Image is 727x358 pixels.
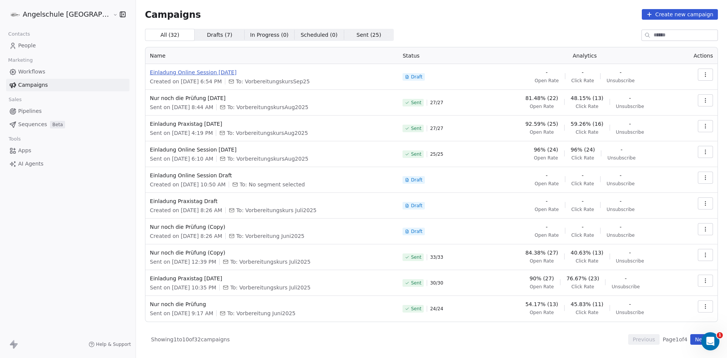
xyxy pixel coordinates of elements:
img: logo180-180.png [11,10,20,19]
span: Unsubscribe [616,310,644,316]
span: Unsubscribe [607,232,635,238]
span: Open Rate [530,258,554,264]
span: - [546,69,548,76]
a: Workflows [6,66,129,78]
span: - [629,300,631,308]
span: Open Rate [535,181,559,187]
span: Created on [DATE] 6:54 PM [150,78,222,85]
span: Einladung Online Session [DATE] [150,146,394,153]
span: To: Vorbereitungskurs Juli2025 [236,206,317,214]
a: Help & Support [89,341,131,347]
span: Unsubscribe [607,181,635,187]
th: Status [398,47,493,64]
span: Click Rate [571,232,594,238]
a: SequencesBeta [6,118,129,131]
span: Sent [411,280,421,286]
span: Sent [411,254,421,260]
span: 24 / 24 [430,306,443,312]
span: Sent [411,151,421,157]
span: Open Rate [530,103,554,109]
span: Open Rate [535,232,559,238]
span: Sent ( 25 ) [357,31,381,39]
span: Einladung Praxistag Draft [150,197,394,205]
span: Open Rate [530,129,554,135]
a: Apps [6,144,129,157]
span: Sent on [DATE] 8:44 AM [150,103,214,111]
span: To: VorbereitungskursAug2025 [227,129,308,137]
span: Open Rate [535,206,559,213]
span: Click Rate [571,155,594,161]
span: 81.48% (22) [525,94,558,102]
span: - [620,172,622,179]
span: Unsubscribe [607,78,635,84]
span: Contacts [5,28,33,40]
span: 54.17% (13) [525,300,558,308]
span: Drafts ( 7 ) [207,31,232,39]
span: Sequences [18,120,47,128]
span: - [620,69,622,76]
iframe: Intercom live chat [701,332,719,350]
span: 1 [717,332,723,338]
span: Unsubscribe [607,206,635,213]
span: Nur noch die Prüfung [150,300,394,308]
span: - [621,146,622,153]
span: To: VorbereitungskursSep25 [236,78,310,85]
th: Actions [677,47,718,64]
span: 96% (24) [534,146,558,153]
span: Nur noch die Prüfung (Copy) [150,223,394,231]
span: Sent on [DATE] 10:35 PM [150,284,216,291]
span: Workflows [18,68,45,76]
button: Create new campaign [642,9,718,20]
span: 27 / 27 [430,125,443,131]
a: People [6,39,129,52]
span: Sent on [DATE] 6:10 AM [150,155,214,163]
span: Created on [DATE] 8:26 AM [150,232,222,240]
span: - [582,172,583,179]
span: - [546,223,548,231]
span: To: Vorbereitungskurs Juli2025 [230,258,310,266]
span: AI Agents [18,160,44,168]
span: Unsubscribe [612,284,640,290]
span: 92.59% (25) [525,120,558,128]
span: To: No segment selected [240,181,305,188]
span: Help & Support [96,341,131,347]
span: Click Rate [571,78,594,84]
span: Campaigns [145,9,201,20]
span: Scheduled ( 0 ) [301,31,338,39]
span: Einladung Online Session [DATE] [150,69,394,76]
span: Marketing [5,55,36,66]
span: Nur noch die Prüfung [DATE] [150,94,394,102]
button: Angelschule [GEOGRAPHIC_DATA] [9,8,108,21]
span: Click Rate [576,258,598,264]
span: Draft [411,74,422,80]
span: Click Rate [571,206,594,213]
span: Sent [411,100,421,106]
span: Click Rate [571,284,594,290]
span: - [620,223,622,231]
span: Angelschule [GEOGRAPHIC_DATA] [23,9,111,19]
span: Click Rate [576,310,598,316]
span: Einladung Praxistag [DATE] [150,120,394,128]
span: Draft [411,177,422,183]
span: Showing 1 to 10 of 32 campaigns [151,336,230,343]
span: Unsubscribe [616,258,644,264]
span: Unsubscribe [616,103,644,109]
span: Sent on [DATE] 12:39 PM [150,258,216,266]
span: Einladung Praxistag [DATE] [150,275,394,282]
a: Campaigns [6,79,129,91]
span: - [629,249,631,256]
span: Draft [411,203,422,209]
span: - [620,197,622,205]
span: Sent [411,306,421,312]
span: Click Rate [571,181,594,187]
span: Nur noch die Prüfung (Copy) [150,249,394,256]
span: 45.83% (11) [571,300,604,308]
span: 27 / 27 [430,100,443,106]
span: People [18,42,36,50]
span: Sent on [DATE] 9:17 AM [150,310,214,317]
span: Unsubscribe [607,155,635,161]
span: Campaigns [18,81,48,89]
span: - [629,120,631,128]
span: To: Vorbereitung Juni2025 [227,310,295,317]
span: - [625,275,627,282]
